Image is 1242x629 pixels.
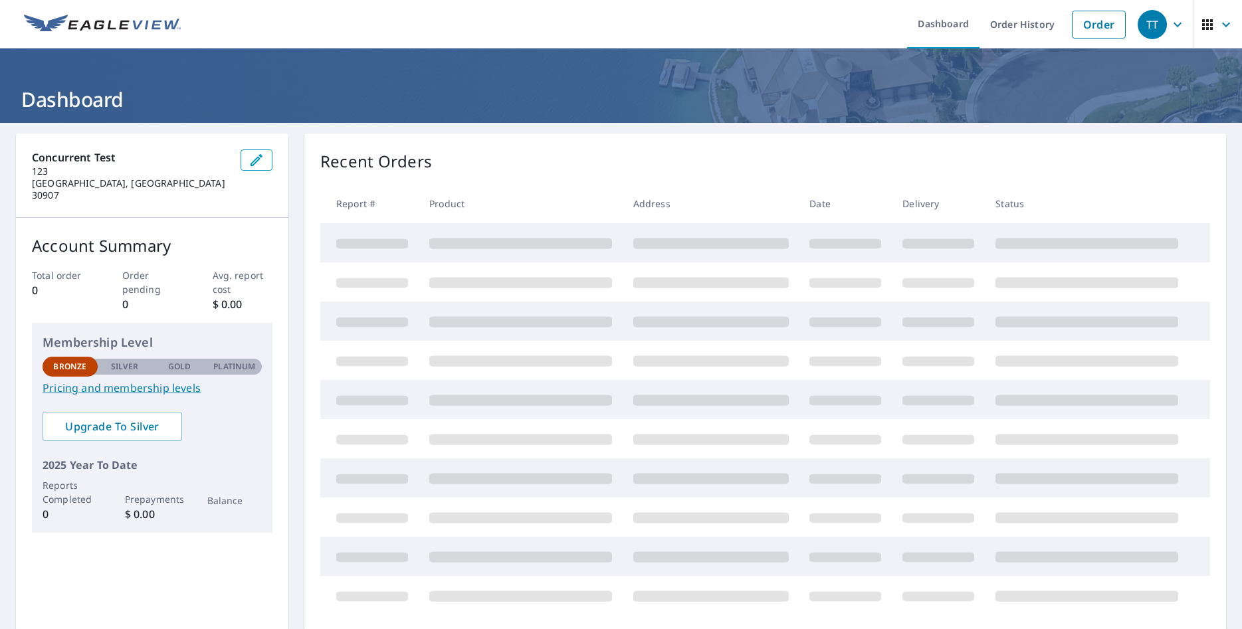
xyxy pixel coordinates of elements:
p: 0 [43,506,98,522]
p: Total order [32,268,92,282]
p: Gold [168,361,191,373]
a: Order [1072,11,1126,39]
a: Upgrade To Silver [43,412,182,441]
th: Address [623,184,799,223]
span: Upgrade To Silver [53,419,171,434]
p: Account Summary [32,234,272,258]
p: Platinum [213,361,255,373]
p: Concurrent Test [32,149,230,165]
a: Pricing and membership levels [43,380,262,396]
p: Membership Level [43,333,262,351]
th: Report # [320,184,419,223]
h1: Dashboard [16,86,1226,113]
div: TT [1138,10,1167,39]
p: Recent Orders [320,149,432,173]
p: Balance [207,494,262,507]
img: EV Logo [24,15,181,35]
p: Silver [111,361,139,373]
th: Product [419,184,623,223]
p: 123 [32,165,230,177]
p: [GEOGRAPHIC_DATA], [GEOGRAPHIC_DATA] 30907 [32,177,230,201]
p: 0 [32,282,92,298]
p: 2025 Year To Date [43,457,262,473]
p: 0 [122,296,183,312]
p: $ 0.00 [125,506,180,522]
p: Reports Completed [43,478,98,506]
p: Order pending [122,268,183,296]
th: Status [985,184,1189,223]
th: Delivery [892,184,985,223]
p: $ 0.00 [213,296,273,312]
p: Bronze [53,361,86,373]
p: Prepayments [125,492,180,506]
th: Date [799,184,892,223]
p: Avg. report cost [213,268,273,296]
